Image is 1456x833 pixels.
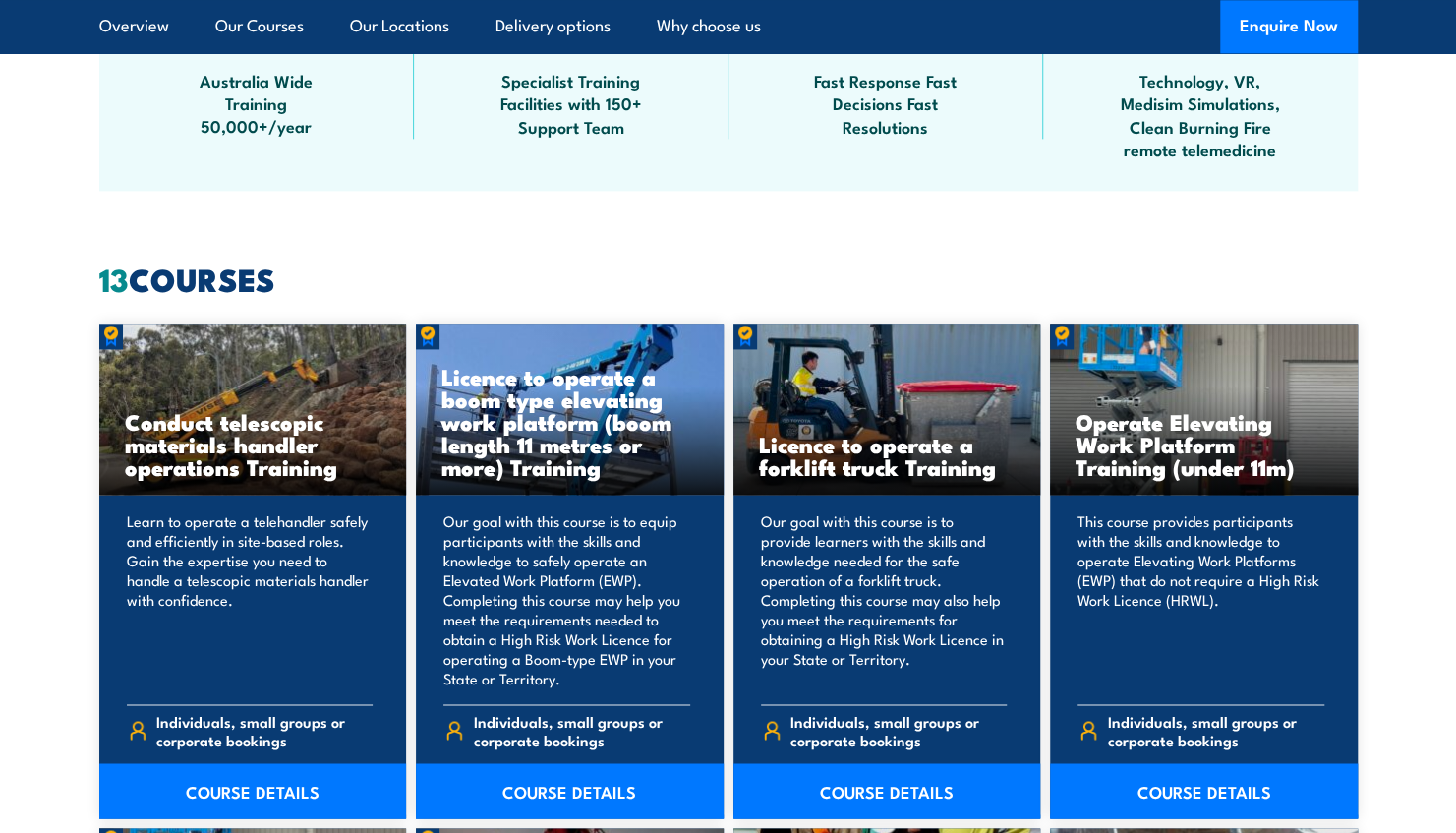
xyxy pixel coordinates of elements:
h3: Licence to operate a forklift truck Training [759,433,1016,478]
h3: Licence to operate a boom type elevating work platform (boom length 11 metres or more) Training [441,365,698,478]
span: Fast Response Fast Decisions Fast Resolutions [797,69,974,138]
p: Learn to operate a telehandler safely and efficiently in site-based roles. Gain the expertise you... [127,511,374,688]
p: Our goal with this course is to equip participants with the skills and knowledge to safely operat... [443,511,690,688]
a: COURSE DETAILS [1050,763,1358,818]
h3: Conduct telescopic materials handler operations Training [125,410,381,478]
strong: 13 [99,254,129,303]
span: Individuals, small groups or corporate bookings [156,711,373,748]
span: Individuals, small groups or corporate bookings [1108,711,1324,748]
span: Specialist Training Facilities with 150+ Support Team [483,69,660,138]
a: COURSE DETAILS [733,763,1041,818]
a: COURSE DETAILS [416,763,724,818]
span: Individuals, small groups or corporate bookings [474,711,690,748]
a: COURSE DETAILS [99,763,407,818]
h3: Operate Elevating Work Platform Training (under 11m) [1076,410,1332,478]
p: This course provides participants with the skills and knowledge to operate Elevating Work Platfor... [1077,511,1324,688]
p: Our goal with this course is to provide learners with the skills and knowledge needed for the saf... [761,511,1008,688]
span: Technology, VR, Medisim Simulations, Clean Burning Fire remote telemedicine [1112,69,1289,161]
span: Australia Wide Training 50,000+/year [168,69,345,138]
h2: COURSES [99,265,1358,292]
span: Individuals, small groups or corporate bookings [790,711,1007,748]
